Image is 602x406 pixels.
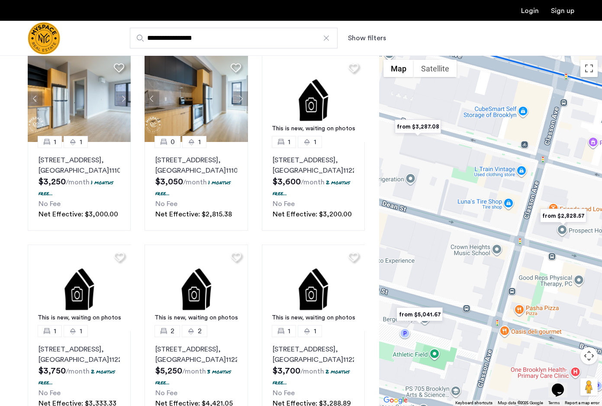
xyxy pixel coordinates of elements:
span: 1 [288,326,290,336]
a: This is new, waiting on photos [262,55,365,142]
p: [STREET_ADDRESS] 11226 [273,344,354,365]
a: Open this area in Google Maps (opens a new window) [381,395,410,406]
p: [STREET_ADDRESS] 11102 [155,155,237,176]
a: This is new, waiting on photos [262,245,365,331]
button: Next apartment [116,91,131,106]
sub: /month [300,368,324,375]
span: 1 [198,137,201,147]
span: Net Effective: $3,000.00 [39,211,118,218]
div: This is new, waiting on photos [32,313,127,322]
span: $3,700 [273,367,300,375]
button: Keyboard shortcuts [455,400,493,406]
div: This is new, waiting on photos [149,313,244,322]
span: Net Effective: $2,815.38 [155,211,232,218]
span: $3,750 [39,367,66,375]
a: Terms (opens in new tab) [548,400,560,406]
span: Map data ©2025 Google [498,401,543,405]
span: $5,250 [155,367,182,375]
div: from $2,828.57 [537,206,590,226]
span: No Fee [39,200,61,207]
img: 1997_638519966982966758.png [28,55,131,142]
span: No Fee [155,200,177,207]
button: Show or hide filters [348,33,386,43]
button: Previous apartment [28,91,42,106]
a: 11[STREET_ADDRESS], [GEOGRAPHIC_DATA]112262 months free...No FeeNet Effective: $3,200.00 [262,142,365,231]
span: 1 [54,137,56,147]
sub: /month [182,368,206,375]
p: [STREET_ADDRESS] 11226 [155,344,237,365]
a: 01[STREET_ADDRESS], [GEOGRAPHIC_DATA]111021 months free...No FeeNet Effective: $2,815.38 [145,142,248,231]
a: This is new, waiting on photos [145,245,248,331]
span: $3,050 [155,177,183,186]
p: [STREET_ADDRESS] 11226 [273,155,354,176]
button: Previous apartment [145,91,159,106]
p: [STREET_ADDRESS] 11226 [39,344,120,365]
span: No Fee [273,200,295,207]
span: $3,250 [39,177,66,186]
span: 1 [80,137,82,147]
button: Toggle fullscreen view [580,60,598,77]
div: from $5,041.67 [393,305,446,324]
img: 2.gif [262,245,365,331]
img: 1997_638519968035243270.png [145,55,248,142]
sub: /month [66,179,90,186]
sub: /month [66,368,90,375]
span: Net Effective: $3,200.00 [273,211,352,218]
a: Cazamio Logo [28,22,60,55]
button: Map camera controls [580,347,598,364]
input: Apartment Search [130,28,338,48]
sub: /month [183,179,207,186]
button: Next apartment [233,91,248,106]
span: 1 [314,326,316,336]
span: No Fee [39,390,61,396]
button: Drag Pegman onto the map to open Street View [580,378,598,396]
span: No Fee [155,390,177,396]
button: Show street map [383,60,414,77]
p: 2 months free... [273,368,350,386]
img: 2.gif [28,245,131,331]
iframe: chat widget [548,371,576,397]
img: Google [381,395,410,406]
a: Login [521,7,539,14]
p: 2 months free... [273,179,350,197]
span: 2 [198,326,202,336]
a: Registration [551,7,574,14]
span: No Fee [273,390,295,396]
img: 2.gif [145,245,248,331]
span: 1 [288,137,290,147]
img: logo [28,22,60,55]
a: 11[STREET_ADDRESS], [GEOGRAPHIC_DATA]111021 months free...No FeeNet Effective: $3,000.00 [28,142,131,231]
span: 1 [54,326,56,336]
div: This is new, waiting on photos [266,124,361,133]
p: [STREET_ADDRESS] 11102 [39,155,120,176]
span: 1 [80,326,82,336]
a: Report a map error [565,400,599,406]
img: 2.gif [262,55,365,142]
span: 0 [171,137,175,147]
button: Show satellite imagery [414,60,457,77]
span: 1 [314,137,316,147]
a: This is new, waiting on photos [28,245,131,331]
span: $3,600 [273,177,301,186]
div: from $3,287.08 [391,117,444,136]
span: 2 [171,326,174,336]
div: This is new, waiting on photos [266,313,361,322]
sub: /month [301,179,325,186]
